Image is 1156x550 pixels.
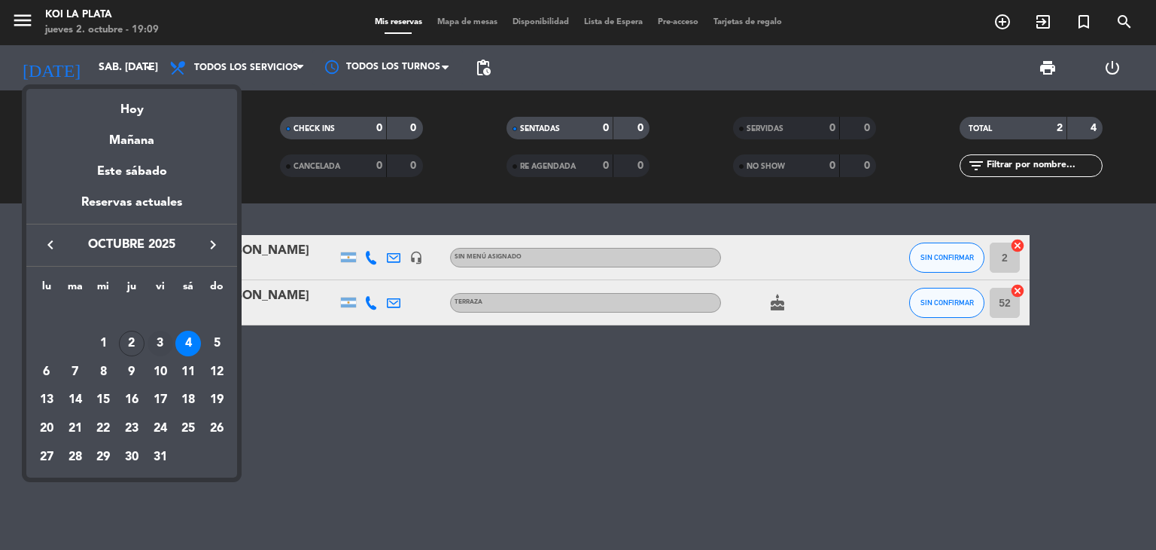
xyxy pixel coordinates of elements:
[202,358,231,387] td: 12 de octubre de 2025
[204,236,222,254] i: keyboard_arrow_right
[148,416,173,442] div: 24
[202,414,231,443] td: 26 de octubre de 2025
[175,414,203,443] td: 25 de octubre de 2025
[89,414,117,443] td: 22 de octubre de 2025
[175,278,203,301] th: sábado
[90,387,116,413] div: 15
[175,387,201,413] div: 18
[202,278,231,301] th: domingo
[32,414,61,443] td: 20 de octubre de 2025
[204,387,230,413] div: 19
[62,359,88,385] div: 7
[32,443,61,472] td: 27 de octubre de 2025
[61,414,90,443] td: 21 de octubre de 2025
[199,235,227,255] button: keyboard_arrow_right
[61,278,90,301] th: martes
[204,416,230,442] div: 26
[146,358,175,387] td: 10 de octubre de 2025
[26,193,237,224] div: Reservas actuales
[117,278,146,301] th: jueves
[175,359,201,385] div: 11
[61,358,90,387] td: 7 de octubre de 2025
[89,278,117,301] th: miércoles
[117,358,146,387] td: 9 de octubre de 2025
[117,414,146,443] td: 23 de octubre de 2025
[146,414,175,443] td: 24 de octubre de 2025
[175,386,203,414] td: 18 de octubre de 2025
[62,445,88,470] div: 28
[148,387,173,413] div: 17
[34,359,59,385] div: 6
[117,386,146,414] td: 16 de octubre de 2025
[175,331,201,356] div: 4
[34,445,59,470] div: 27
[34,387,59,413] div: 13
[119,445,144,470] div: 30
[175,329,203,358] td: 4 de octubre de 2025
[90,445,116,470] div: 29
[90,416,116,442] div: 22
[204,331,230,356] div: 5
[119,331,144,356] div: 2
[26,151,237,193] div: Este sábado
[204,359,230,385] div: 12
[41,236,59,254] i: keyboard_arrow_left
[117,329,146,358] td: 2 de octubre de 2025
[32,278,61,301] th: lunes
[64,235,199,255] span: octubre 2025
[61,386,90,414] td: 14 de octubre de 2025
[32,301,231,329] td: OCT.
[89,358,117,387] td: 8 de octubre de 2025
[117,443,146,472] td: 30 de octubre de 2025
[90,359,116,385] div: 8
[62,416,88,442] div: 21
[26,120,237,151] div: Mañana
[175,358,203,387] td: 11 de octubre de 2025
[90,331,116,356] div: 1
[34,416,59,442] div: 20
[89,386,117,414] td: 15 de octubre de 2025
[32,386,61,414] td: 13 de octubre de 2025
[61,443,90,472] td: 28 de octubre de 2025
[89,443,117,472] td: 29 de octubre de 2025
[146,386,175,414] td: 17 de octubre de 2025
[89,329,117,358] td: 1 de octubre de 2025
[119,416,144,442] div: 23
[148,331,173,356] div: 3
[148,359,173,385] div: 10
[146,443,175,472] td: 31 de octubre de 2025
[148,445,173,470] div: 31
[26,89,237,120] div: Hoy
[146,329,175,358] td: 3 de octubre de 2025
[32,358,61,387] td: 6 de octubre de 2025
[119,387,144,413] div: 16
[146,278,175,301] th: viernes
[175,416,201,442] div: 25
[62,387,88,413] div: 14
[202,386,231,414] td: 19 de octubre de 2025
[37,235,64,255] button: keyboard_arrow_left
[119,359,144,385] div: 9
[202,329,231,358] td: 5 de octubre de 2025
